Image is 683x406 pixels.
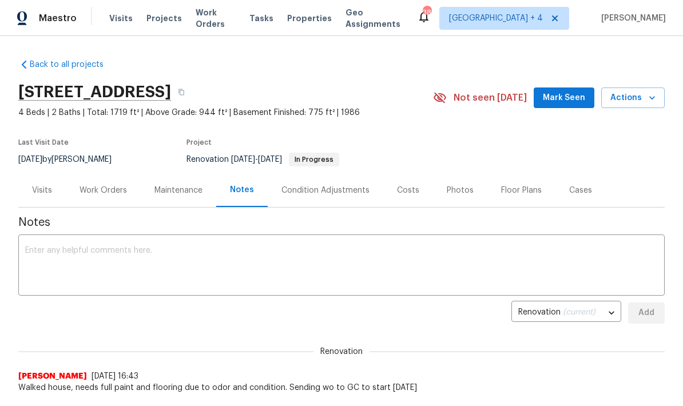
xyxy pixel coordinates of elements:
[146,13,182,24] span: Projects
[18,382,665,393] span: Walked house, needs full paint and flooring due to odor and condition. Sending wo to GC to start ...
[196,7,236,30] span: Work Orders
[18,371,87,382] span: [PERSON_NAME]
[281,185,370,196] div: Condition Adjustments
[18,139,69,146] span: Last Visit Date
[534,87,594,109] button: Mark Seen
[32,185,52,196] div: Visits
[18,153,125,166] div: by [PERSON_NAME]
[397,185,419,196] div: Costs
[569,185,592,196] div: Cases
[501,185,542,196] div: Floor Plans
[454,92,527,104] span: Not seen [DATE]
[449,13,543,24] span: [GEOGRAPHIC_DATA] + 4
[80,185,127,196] div: Work Orders
[258,156,282,164] span: [DATE]
[39,13,77,24] span: Maestro
[313,346,370,357] span: Renovation
[423,7,431,18] div: 38
[230,184,254,196] div: Notes
[287,13,332,24] span: Properties
[447,185,474,196] div: Photos
[601,87,665,109] button: Actions
[154,185,202,196] div: Maintenance
[231,156,255,164] span: [DATE]
[18,107,433,118] span: 4 Beds | 2 Baths | Total: 1719 ft² | Above Grade: 944 ft² | Basement Finished: 775 ft² | 1986
[249,14,273,22] span: Tasks
[290,156,338,163] span: In Progress
[511,299,621,327] div: Renovation (current)
[186,139,212,146] span: Project
[171,82,192,102] button: Copy Address
[92,372,138,380] span: [DATE] 16:43
[18,59,128,70] a: Back to all projects
[18,217,665,228] span: Notes
[346,7,403,30] span: Geo Assignments
[109,13,133,24] span: Visits
[18,156,42,164] span: [DATE]
[543,91,585,105] span: Mark Seen
[597,13,666,24] span: [PERSON_NAME]
[610,91,656,105] span: Actions
[231,156,282,164] span: -
[563,308,595,316] span: (current)
[186,156,339,164] span: Renovation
